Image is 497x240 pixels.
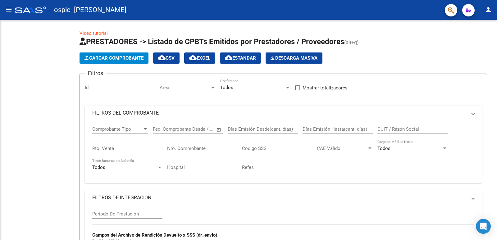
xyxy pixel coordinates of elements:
[92,110,467,116] mat-panel-title: FILTROS DEL COMPROBANTE
[92,165,105,170] span: Todos
[158,55,175,61] span: CSV
[485,6,492,13] mat-icon: person
[80,37,344,46] span: PRESTADORES -> Listado de CPBTs Emitidos por Prestadores / Proveedores
[377,146,390,151] span: Todos
[225,55,256,61] span: Estandar
[85,106,482,120] mat-expansion-panel-header: FILTROS DEL COMPROBANTE
[80,52,148,64] button: Cargar Comprobante
[158,54,166,61] mat-icon: cloud_download
[153,126,178,132] input: Fecha inicio
[303,84,348,92] span: Mostrar totalizadores
[266,52,322,64] button: Descarga Masiva
[5,6,12,13] mat-icon: menu
[189,55,210,61] span: EXCEL
[266,52,322,64] app-download-masive: Descarga masiva de comprobantes (adjuntos)
[344,39,359,45] span: (alt+q)
[184,52,215,64] button: EXCEL
[49,3,71,17] span: - ospic
[85,190,482,205] mat-expansion-panel-header: FILTROS DE INTEGRACION
[153,52,180,64] button: CSV
[220,52,261,64] button: Estandar
[220,85,233,90] span: Todos
[317,146,367,151] span: CAE Válido
[85,69,106,78] h3: Filtros
[160,85,210,90] span: Area
[85,120,482,183] div: FILTROS DEL COMPROBANTE
[189,54,197,61] mat-icon: cloud_download
[71,3,126,17] span: - [PERSON_NAME]
[271,55,317,61] span: Descarga Masiva
[92,126,143,132] span: Comprobante Tipo
[84,55,144,61] span: Cargar Comprobante
[216,126,223,133] button: Open calendar
[225,54,232,61] mat-icon: cloud_download
[476,219,491,234] div: Open Intercom Messenger
[80,30,108,36] a: Video tutorial
[92,194,467,201] mat-panel-title: FILTROS DE INTEGRACION
[92,232,217,238] strong: Campos del Archivo de Rendición Devuelto x SSS (dr_envio)
[184,126,214,132] input: Fecha fin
